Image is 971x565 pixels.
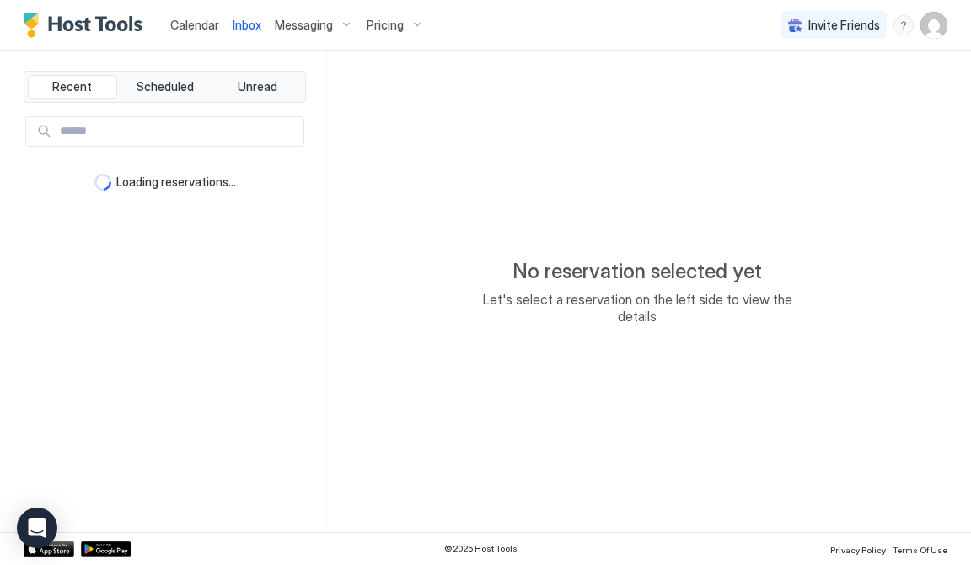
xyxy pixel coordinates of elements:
[121,75,210,99] button: Scheduled
[512,259,762,284] span: No reservation selected yet
[81,541,131,557] a: Google Play Store
[893,15,914,35] div: menu
[830,545,886,555] span: Privacy Policy
[52,79,92,94] span: Recent
[893,540,947,557] a: Terms Of Use
[28,75,117,99] button: Recent
[24,71,306,103] div: tab-group
[920,12,947,39] div: User profile
[893,545,947,555] span: Terms Of Use
[238,79,277,94] span: Unread
[17,508,57,548] div: Open Intercom Messenger
[212,75,302,99] button: Unread
[24,541,74,557] a: App Store
[24,13,150,38] a: Host Tools Logo
[94,174,111,191] div: loading
[116,175,236,190] span: Loading reservations...
[275,18,333,33] span: Messaging
[808,18,880,33] span: Invite Friends
[367,18,404,33] span: Pricing
[444,543,518,554] span: © 2025 Host Tools
[137,79,194,94] span: Scheduled
[469,291,806,325] span: Let's select a reservation on the left side to view the details
[233,16,261,34] a: Inbox
[233,18,261,32] span: Inbox
[53,117,303,146] input: Input Field
[170,16,219,34] a: Calendar
[170,18,219,32] span: Calendar
[830,540,886,557] a: Privacy Policy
